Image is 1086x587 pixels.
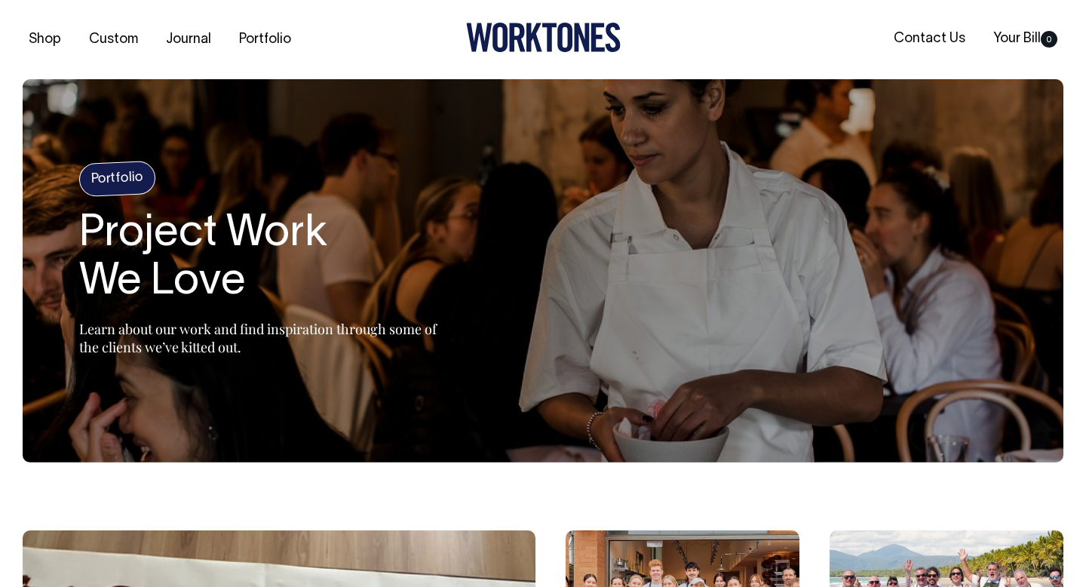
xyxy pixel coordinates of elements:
[1041,31,1057,48] span: 0
[78,161,156,197] h4: Portfolio
[79,211,456,307] h1: Project Work We Love
[23,27,67,52] a: Shop
[83,27,144,52] a: Custom
[79,320,456,356] p: Learn about our work and find inspiration through some of the clients we’ve kitted out.
[160,27,217,52] a: Journal
[233,27,297,52] a: Portfolio
[987,26,1063,51] a: Your Bill0
[888,26,971,51] a: Contact Us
